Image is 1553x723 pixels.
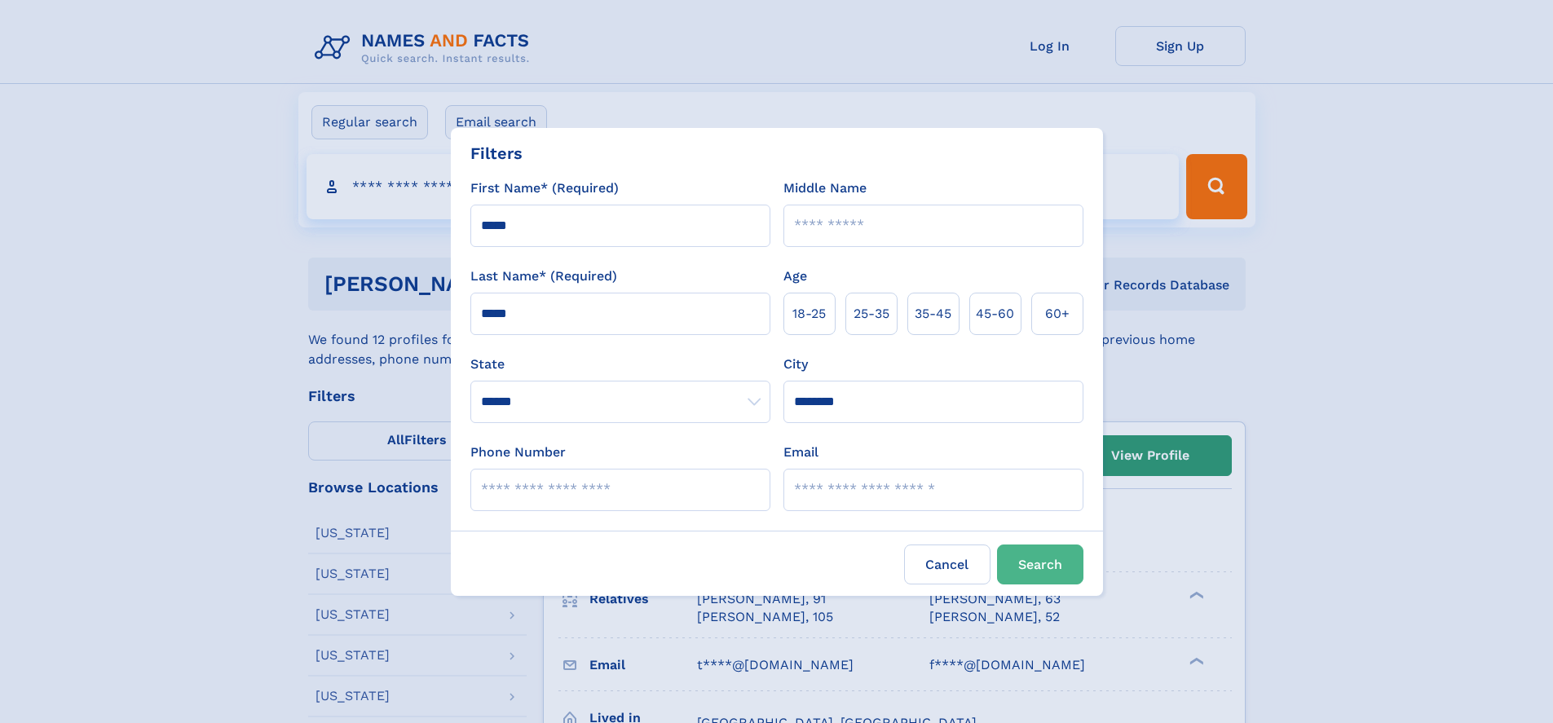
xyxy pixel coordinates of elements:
[783,443,818,462] label: Email
[904,544,990,584] label: Cancel
[854,304,889,324] span: 25‑35
[997,544,1083,584] button: Search
[470,179,619,198] label: First Name* (Required)
[783,179,867,198] label: Middle Name
[470,267,617,286] label: Last Name* (Required)
[792,304,826,324] span: 18‑25
[1045,304,1070,324] span: 60+
[470,141,523,165] div: Filters
[470,355,770,374] label: State
[915,304,951,324] span: 35‑45
[783,267,807,286] label: Age
[783,355,808,374] label: City
[470,443,566,462] label: Phone Number
[976,304,1014,324] span: 45‑60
